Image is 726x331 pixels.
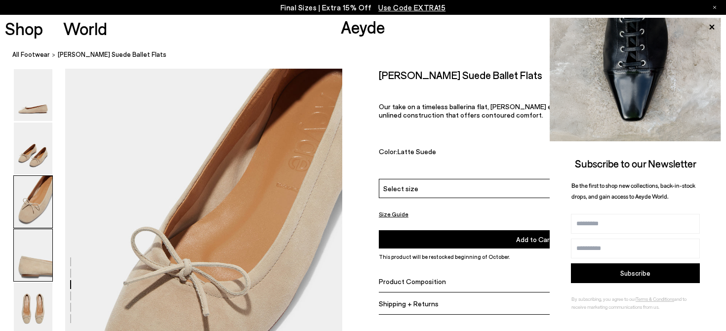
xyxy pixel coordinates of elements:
div: Color: [379,147,563,159]
span: Product Composition [379,277,446,285]
a: Aeyde [341,16,385,37]
span: Select size [383,183,418,194]
nav: breadcrumb [12,41,726,69]
span: Be the first to shop new collections, back-in-stock drops, and gain access to Aeyde World. [571,182,695,200]
span: Navigate to /collections/ss25-final-sizes [378,3,445,12]
span: Add to Cart [516,235,553,244]
img: Delfina Suede Ballet Flats - Image 4 [14,229,52,281]
span: Latte Suede [398,147,436,156]
img: Delfina Suede Ballet Flats - Image 3 [14,176,52,228]
img: Delfina Suede Ballet Flats - Image 2 [14,123,52,174]
a: All Footwear [12,49,50,60]
a: World [63,20,107,37]
span: [PERSON_NAME] Suede Ballet Flats [58,49,166,60]
img: Delfina Suede Ballet Flats - Image 1 [14,69,52,121]
img: ca3f721fb6ff708a270709c41d776025.jpg [550,18,721,141]
a: Terms & Conditions [636,296,674,302]
p: Final Sizes | Extra 15% Off [281,1,446,14]
span: By subscribing, you agree to our [571,296,636,302]
span: Subscribe to our Newsletter [575,157,696,169]
a: Shop [5,20,43,37]
button: Size Guide [379,208,408,220]
button: Add to Cart [379,230,690,248]
button: Subscribe [571,263,700,283]
span: Our take on a timeless ballerina flat, [PERSON_NAME] embodies minimalism and modernity with an un... [379,102,682,119]
h2: [PERSON_NAME] Suede Ballet Flats [379,69,542,81]
p: This product will be restocked beginning of October. [379,252,690,261]
span: Shipping + Returns [379,299,439,307]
